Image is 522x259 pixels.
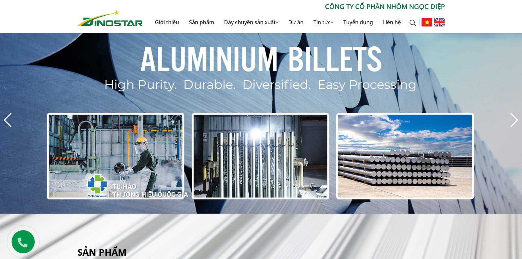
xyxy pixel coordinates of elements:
a: Sản phẩm [184,12,219,33]
a: Tuyển dụng [338,12,378,33]
a: Nhôm Dinostar [77,8,143,26]
h2: Sản phẩm [77,247,445,258]
a: Tin tức [308,12,338,33]
img: Nhôm Dinostar [77,10,143,26]
a: Liên hệ [378,12,406,33]
img: search [409,20,416,26]
a: Giới thiệu [150,12,184,33]
img: thqg [68,162,189,207]
p: CÔNG TY CỔ PHẦN NHÔM NGỌC DIỆP [143,2,445,12]
div: Previous slide [3,113,12,128]
img: Tiếng Việt [421,18,432,26]
a: Dây chuyền sản xuất [219,12,283,33]
a: Dự án [283,12,308,33]
div: Next slide [510,113,519,128]
img: English [434,18,445,26]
